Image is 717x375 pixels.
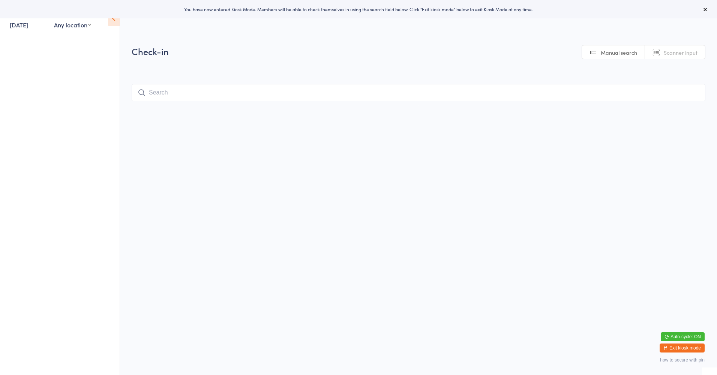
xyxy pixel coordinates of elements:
[132,84,705,101] input: Search
[660,357,705,363] button: how to secure with pin
[54,21,91,29] div: Any location
[12,6,705,12] div: You have now entered Kiosk Mode. Members will be able to check themselves in using the search fie...
[660,343,705,352] button: Exit kiosk mode
[664,49,697,56] span: Scanner input
[661,332,705,341] button: Auto-cycle: ON
[601,49,637,56] span: Manual search
[10,21,28,29] a: [DATE]
[132,45,705,57] h2: Check-in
